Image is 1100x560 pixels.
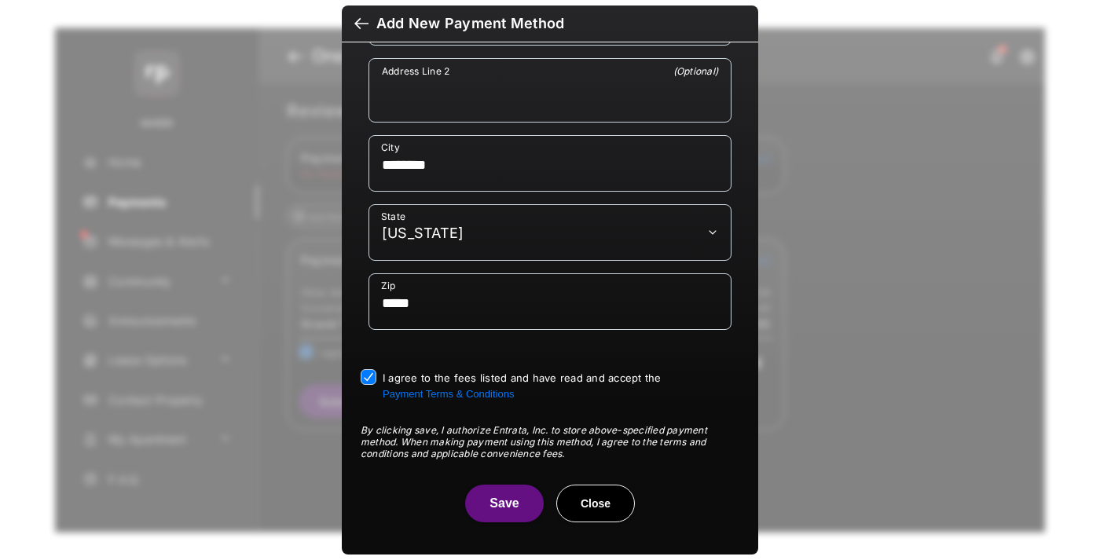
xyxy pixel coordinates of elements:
div: payment_method_screening[postal_addresses][administrativeArea] [368,204,731,261]
div: payment_method_screening[postal_addresses][postalCode] [368,273,731,330]
span: I agree to the fees listed and have read and accept the [383,372,662,400]
button: Close [556,485,635,522]
button: I agree to the fees listed and have read and accept the [383,388,514,400]
div: payment_method_screening[postal_addresses][locality] [368,135,731,192]
div: Add New Payment Method [376,15,564,32]
div: payment_method_screening[postal_addresses][addressLine2] [368,58,731,123]
div: By clicking save, I authorize Entrata, Inc. to store above-specified payment method. When making ... [361,424,739,459]
button: Save [465,485,544,522]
